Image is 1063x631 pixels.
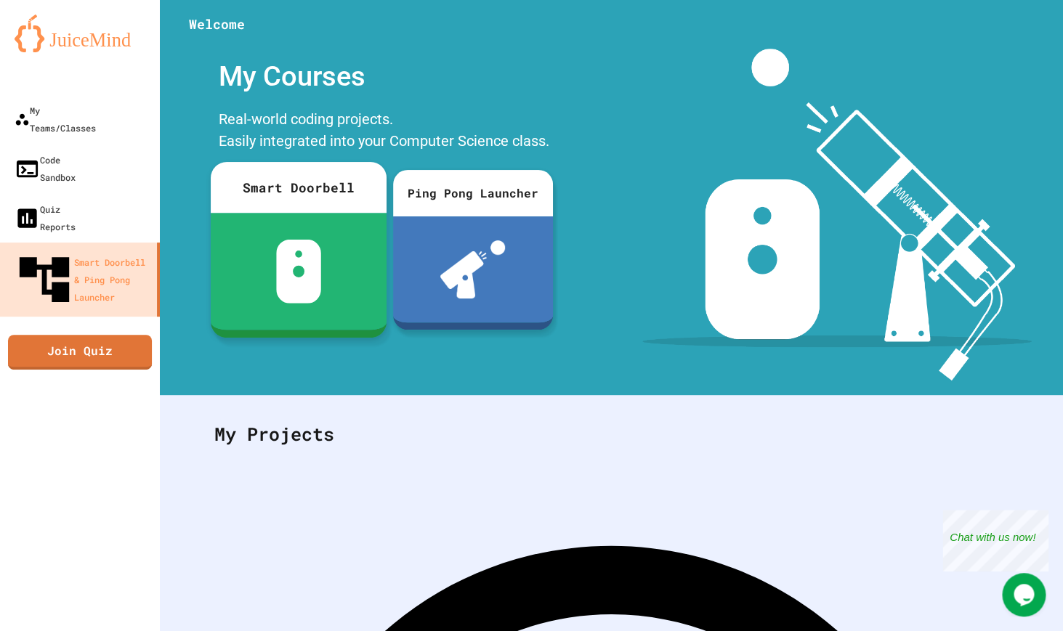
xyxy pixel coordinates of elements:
div: Ping Pong Launcher [393,170,553,216]
div: Code Sandbox [15,151,76,186]
img: sdb-white.svg [275,240,321,304]
iframe: chat widget [942,510,1048,571]
div: Smart Doorbell [211,162,387,213]
img: logo-orange.svg [15,15,145,52]
a: Join Quiz [8,335,152,370]
div: My Teams/Classes [15,102,96,137]
div: My Projects [200,406,1023,463]
div: Real-world coding projects. Easily integrated into your Computer Science class. [211,105,560,159]
div: Quiz Reports [15,200,76,235]
iframe: chat widget [1002,573,1048,616]
img: banner-image-my-projects.png [642,49,1032,380]
img: ppl-with-ball.png [440,240,505,298]
div: Smart Doorbell & Ping Pong Launcher [15,250,151,309]
div: My Courses [211,49,560,105]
